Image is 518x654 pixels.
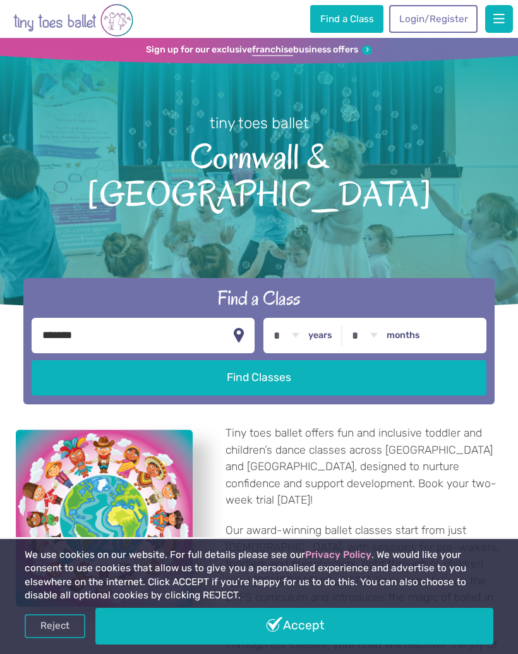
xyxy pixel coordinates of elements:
[95,608,494,645] a: Accept
[32,286,487,311] h2: Find a Class
[226,522,503,622] p: Our award-winning ballet classes start from just [DEMOGRAPHIC_DATA], with sessions for pre-walker...
[18,134,500,214] span: Cornwall & [GEOGRAPHIC_DATA]
[305,549,371,560] a: Privacy Policy
[310,5,383,33] a: Find a Class
[13,3,133,38] img: tiny toes ballet
[252,44,293,56] strong: franchise
[32,360,487,396] button: Find Classes
[210,114,309,132] small: tiny toes ballet
[226,425,503,508] p: Tiny toes ballet offers fun and inclusive toddler and children’s dance classes across [GEOGRAPHIC...
[25,614,85,638] a: Reject
[387,330,420,341] label: months
[308,330,332,341] label: years
[16,430,193,607] a: View full-size image
[389,5,478,33] a: Login/Register
[146,44,372,56] a: Sign up for our exclusivefranchisebusiness offers
[25,548,494,603] p: We use cookies on our website. For full details please see our . We would like your consent to us...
